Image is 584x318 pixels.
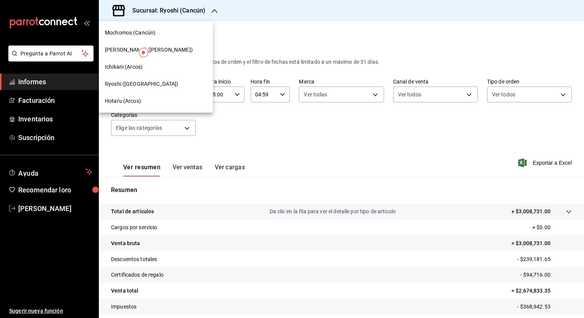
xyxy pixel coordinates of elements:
[105,64,143,70] font: Ichikani (Arcos)
[99,76,213,93] div: Ryoshi ([GEOGRAPHIC_DATA])
[99,58,213,76] div: Ichikani (Arcos)
[105,81,178,87] font: Ryoshi ([GEOGRAPHIC_DATA])
[99,93,213,110] div: Hotaru (Arcos)
[99,24,213,41] div: Mochomos (Cancún)
[99,41,213,58] div: [PERSON_NAME] ([PERSON_NAME])
[105,47,193,53] font: [PERSON_NAME] ([PERSON_NAME])
[105,30,156,36] font: Mochomos (Cancún)
[105,98,141,104] font: Hotaru (Arcos)
[139,48,148,57] img: Marcador de información sobre herramientas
